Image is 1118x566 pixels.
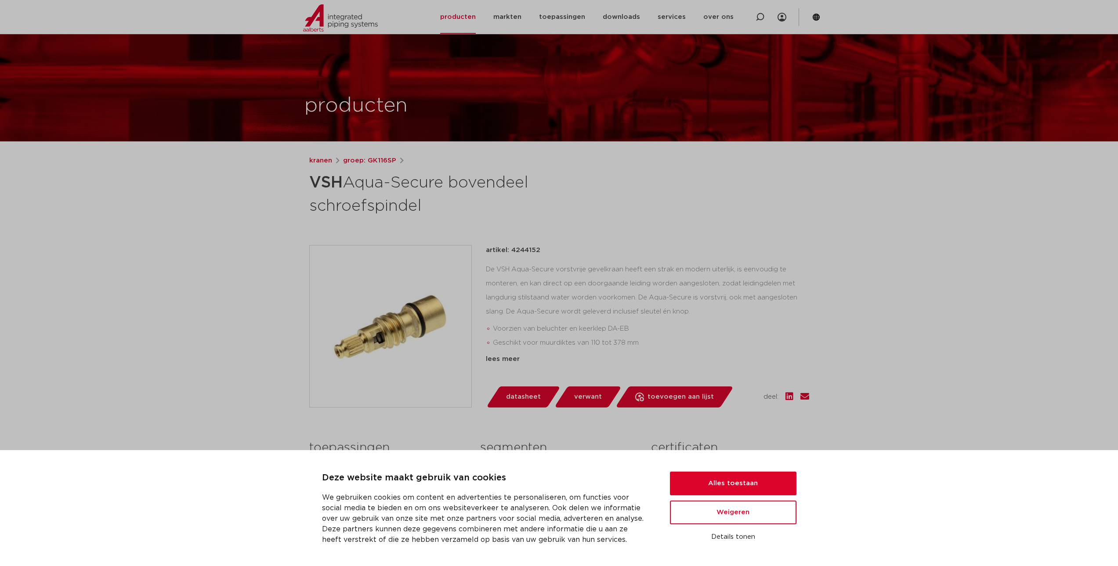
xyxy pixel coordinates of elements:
[574,390,602,404] span: verwant
[670,501,796,524] button: Weigeren
[486,245,540,256] p: artikel: 4244152
[309,155,332,166] a: kranen
[670,530,796,544] button: Details tonen
[670,472,796,495] button: Alles toestaan
[648,390,714,404] span: toevoegen aan lijst
[486,386,561,407] a: datasheet
[486,354,809,364] div: lees meer
[310,245,471,407] img: Product Image for VSH Aqua-Secure bovendeel schroefspindel
[493,336,809,350] li: Geschikt voor muurdiktes van 110 tot 378 mm
[493,322,809,336] li: Voorzien van beluchter en keerklep DA-EB
[554,386,622,407] a: verwant
[322,492,649,545] p: We gebruiken cookies om content en advertenties te personaliseren, om functies voor social media ...
[506,390,541,404] span: datasheet
[304,92,408,120] h1: producten
[343,155,396,166] a: groep: GK116SP
[309,439,467,457] h3: toepassingen
[486,263,809,350] div: De VSH Aqua-Secure vorstvrije gevelkraan heeft een strak en modern uiterlijk, is eenvoudig te mon...
[309,175,343,191] strong: VSH
[651,439,809,457] h3: certificaten
[480,439,638,457] h3: segmenten
[309,169,639,217] h1: Aqua-Secure bovendeel schroefspindel
[322,471,649,485] p: Deze website maakt gebruik van cookies
[763,392,778,402] span: deel:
